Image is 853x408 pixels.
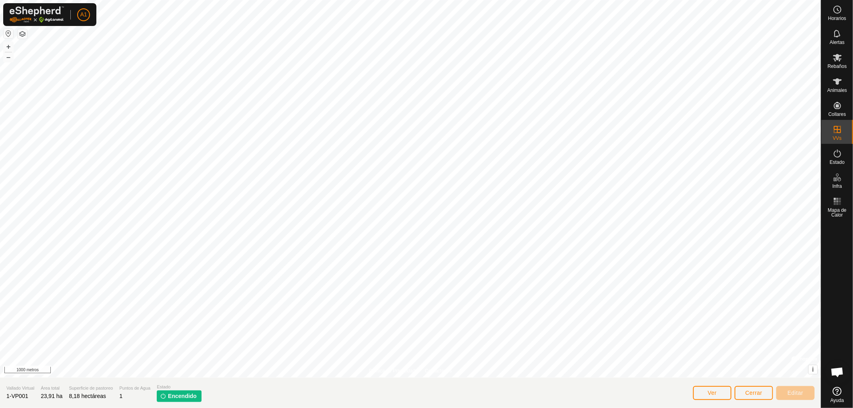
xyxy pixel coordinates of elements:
button: Cerrar [735,386,773,400]
font: + [6,42,11,51]
font: Rebaños [827,64,847,69]
font: Estado [157,384,170,389]
font: Superficie de pastoreo [69,386,113,390]
font: i [812,366,814,373]
font: Ver [708,390,717,396]
font: Editar [787,390,803,396]
font: Política de Privacidad [369,368,415,374]
font: – [6,53,10,61]
img: Logotipo de Gallagher [10,6,64,23]
font: Cerrar [745,390,763,396]
font: A1 [80,11,87,18]
font: 8,18 hectáreas [69,393,106,399]
font: 23,91 ha [41,393,63,399]
img: encender [160,393,166,399]
font: Alertas [830,40,845,45]
button: Ver [693,386,731,400]
font: Mapa de Calor [828,207,847,218]
font: 1 [120,393,123,399]
font: Ayuda [831,398,844,403]
font: Área total [41,386,60,390]
font: Puntos de Agua [120,386,151,390]
button: Capas del Mapa [18,29,27,39]
font: Contáctenos [425,368,452,374]
a: Política de Privacidad [369,367,415,374]
button: Restablecer Mapa [4,29,13,38]
button: i [809,365,817,374]
font: Animales [827,88,847,93]
font: Collares [828,111,846,117]
font: Infra [832,183,842,189]
button: + [4,42,13,52]
a: Contáctenos [425,367,452,374]
font: Horarios [828,16,846,21]
font: Vallado Virtual [6,386,34,390]
font: VVs [833,135,841,141]
button: – [4,52,13,62]
font: 1-VP001 [6,393,28,399]
font: Encendido [168,393,197,399]
font: Estado [830,159,845,165]
div: Chat abierto [825,360,849,384]
a: Ayuda [821,384,853,406]
button: Editar [776,386,815,400]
